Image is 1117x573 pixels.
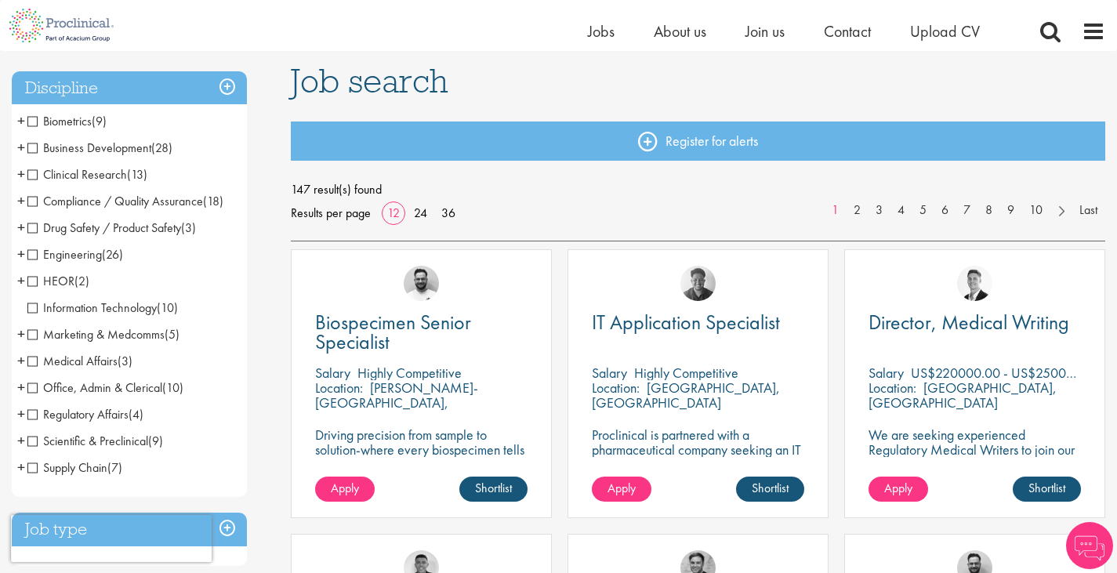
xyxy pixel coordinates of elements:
span: Salary [869,364,904,382]
h3: Job type [12,513,247,546]
a: Shortlist [1013,477,1081,502]
h3: Discipline [12,71,247,105]
span: + [17,375,25,399]
span: Upload CV [910,21,980,42]
span: Marketing & Medcomms [27,326,165,343]
a: Director, Medical Writing [869,313,1081,332]
p: Proclinical is partnered with a pharmaceutical company seeking an IT Application Specialist to jo... [592,427,804,502]
p: Highly Competitive [357,364,462,382]
span: Clinical Research [27,166,127,183]
a: 2 [846,201,869,219]
a: Jobs [588,21,615,42]
span: Apply [884,480,912,496]
span: Engineering [27,246,123,263]
span: Regulatory Affairs [27,406,129,422]
a: IT Application Specialist [592,313,804,332]
a: Apply [592,477,651,502]
img: Emile De Beer [404,266,439,301]
span: (18) [203,193,223,209]
span: 147 result(s) found [291,178,1105,201]
a: Join us [745,21,785,42]
a: Last [1072,201,1105,219]
span: Office, Admin & Clerical [27,379,162,396]
span: Location: [592,379,640,397]
p: [PERSON_NAME]-[GEOGRAPHIC_DATA], [GEOGRAPHIC_DATA] [315,379,478,426]
span: Biospecimen Senior Specialist [315,309,471,355]
span: Drug Safety / Product Safety [27,219,181,236]
span: Clinical Research [27,166,147,183]
span: + [17,402,25,426]
a: Apply [869,477,928,502]
span: + [17,242,25,266]
span: Marketing & Medcomms [27,326,180,343]
span: (10) [162,379,183,396]
span: Scientific & Preclinical [27,433,163,449]
span: (5) [165,326,180,343]
span: Contact [824,21,871,42]
a: 3 [868,201,890,219]
span: Medical Affairs [27,353,132,369]
span: Medical Affairs [27,353,118,369]
span: Director, Medical Writing [869,309,1069,335]
span: (4) [129,406,143,422]
span: + [17,136,25,159]
span: + [17,216,25,239]
span: (9) [92,113,107,129]
span: (7) [107,459,122,476]
span: + [17,162,25,186]
p: We are seeking experienced Regulatory Medical Writers to join our client, a dynamic and growing b... [869,427,1081,487]
span: (3) [181,219,196,236]
a: Shortlist [459,477,528,502]
a: 10 [1021,201,1050,219]
span: Biometrics [27,113,92,129]
a: Register for alerts [291,121,1105,161]
span: Location: [869,379,916,397]
span: Supply Chain [27,459,107,476]
span: + [17,269,25,292]
span: (9) [148,433,163,449]
span: Compliance / Quality Assurance [27,193,203,209]
span: (2) [74,273,89,289]
img: Sheridon Lloyd [680,266,716,301]
span: + [17,189,25,212]
span: HEOR [27,273,89,289]
a: 12 [382,205,405,221]
span: Job search [291,60,448,102]
a: 1 [824,201,847,219]
span: HEOR [27,273,74,289]
span: Scientific & Preclinical [27,433,148,449]
a: 5 [912,201,934,219]
span: + [17,349,25,372]
span: Engineering [27,246,102,263]
span: Apply [331,480,359,496]
a: Shortlist [736,477,804,502]
a: 24 [408,205,433,221]
a: About us [654,21,706,42]
span: (28) [151,140,172,156]
span: + [17,455,25,479]
a: 6 [934,201,956,219]
span: Biometrics [27,113,107,129]
span: Business Development [27,140,151,156]
a: Apply [315,477,375,502]
span: (26) [102,246,123,263]
a: 4 [890,201,912,219]
span: Salary [315,364,350,382]
img: Chatbot [1066,522,1113,569]
span: (13) [127,166,147,183]
p: [GEOGRAPHIC_DATA], [GEOGRAPHIC_DATA] [592,379,780,412]
span: Apply [607,480,636,496]
span: + [17,322,25,346]
span: Drug Safety / Product Safety [27,219,196,236]
span: Salary [592,364,627,382]
span: IT Application Specialist [592,309,780,335]
span: Information Technology [27,299,178,316]
a: 36 [436,205,461,221]
a: 7 [956,201,978,219]
img: George Watson [957,266,992,301]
